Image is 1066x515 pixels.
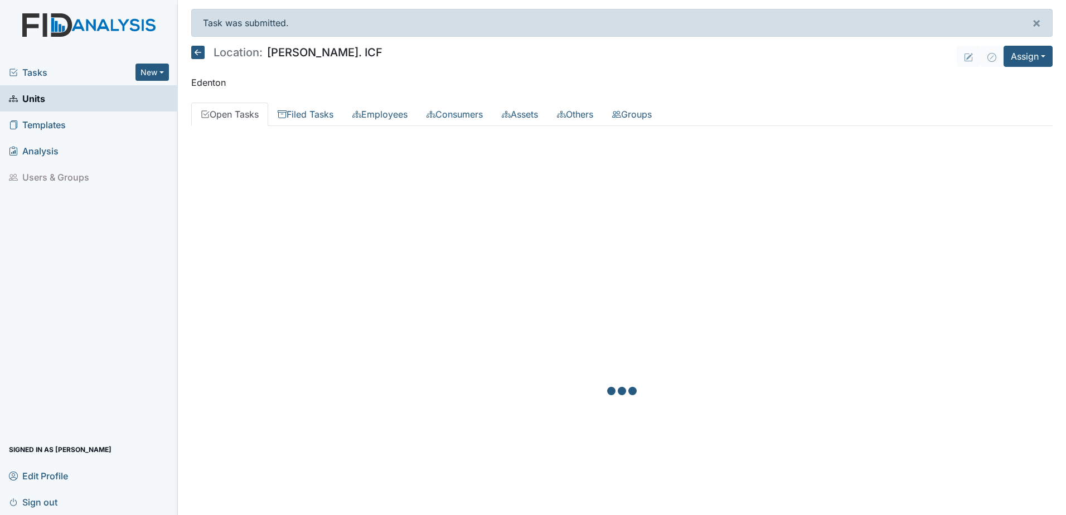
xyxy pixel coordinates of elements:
[9,116,66,133] span: Templates
[191,76,1053,89] p: Edenton
[9,90,45,107] span: Units
[417,103,492,126] a: Consumers
[9,493,57,511] span: Sign out
[135,64,169,81] button: New
[603,103,661,126] a: Groups
[268,103,343,126] a: Filed Tasks
[1004,46,1053,67] button: Assign
[547,103,603,126] a: Others
[191,46,382,59] h5: [PERSON_NAME]. ICF
[9,467,68,484] span: Edit Profile
[214,47,263,58] span: Location:
[9,441,112,458] span: Signed in as [PERSON_NAME]
[9,142,59,159] span: Analysis
[1032,14,1041,31] span: ×
[9,66,135,79] a: Tasks
[492,103,547,126] a: Assets
[343,103,417,126] a: Employees
[191,9,1053,37] div: Task was submitted.
[191,103,268,126] a: Open Tasks
[1021,9,1052,36] button: ×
